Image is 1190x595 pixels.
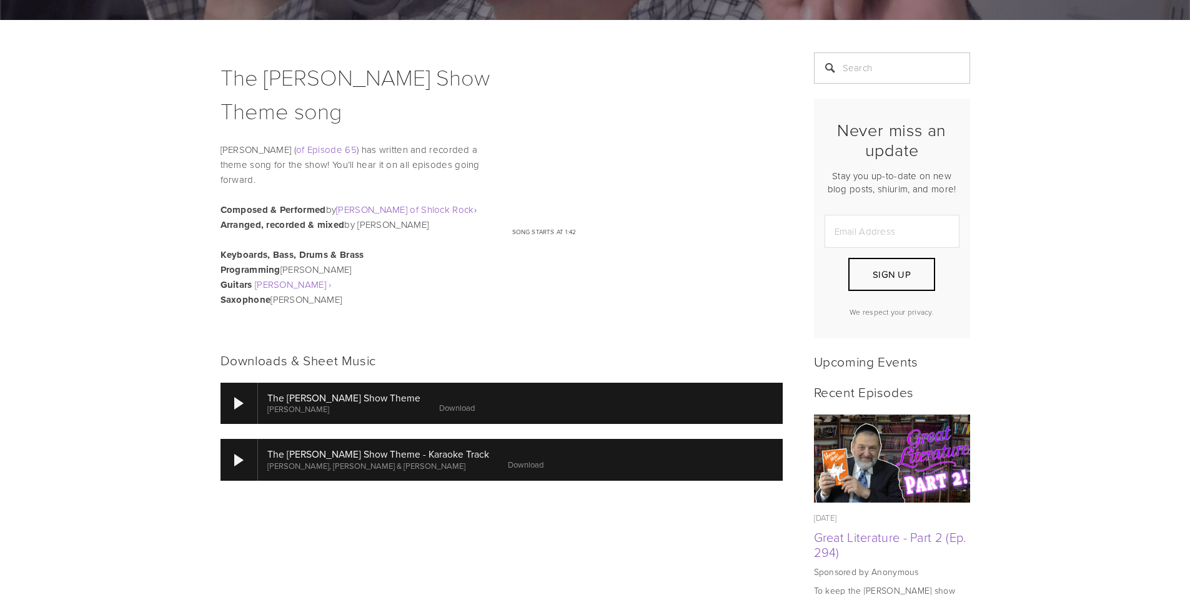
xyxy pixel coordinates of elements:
p: Song starts at 1:42 [512,227,783,237]
a: Download [508,459,543,470]
h2: Recent Episodes [814,384,970,400]
h1: The [PERSON_NAME] Show Theme song [221,60,783,127]
a: Great Literature - Part 2 (Ep. 294) [814,415,970,503]
strong: Saxophone [221,293,271,307]
strong: Composed & Performed [221,203,326,217]
button: Sign Up [848,258,935,291]
img: Great Literature - Part 2 (Ep. 294) [813,415,970,503]
a: Great Literature - Part 2 (Ep. 294) [814,528,966,561]
a: Download [439,402,475,413]
a: [PERSON_NAME] of Shlock Rock [336,203,474,216]
a: [PERSON_NAME] › [255,278,332,291]
p: [PERSON_NAME] [PERSON_NAME] [221,247,783,307]
input: Email Address [825,215,959,248]
p: Stay you up-to-date on new blog posts, shiurim, and more! [825,169,959,195]
strong: Arranged, recorded & mixed [221,218,345,232]
span: Sign Up [873,268,911,281]
h2: Never miss an update [825,120,959,160]
strong: Guitars [221,278,252,292]
p: We respect your privacy. [825,307,959,317]
iframe: <br/> [512,60,783,212]
p: Sponsored by Anonymous [814,566,970,578]
strong: Keyboards, Bass, Drums & Brass Programming [221,248,367,277]
time: [DATE] [814,512,837,523]
input: Search [814,52,970,84]
a: of Episode 65 [296,143,357,156]
p: [PERSON_NAME] ( ) has written and recorded a theme song for the show! You’ll hear it on all episo... [221,142,783,187]
h2: Downloads & Sheet Music [221,352,783,368]
p: by › by [PERSON_NAME] [221,202,783,232]
h2: Upcoming Events [814,353,970,369]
